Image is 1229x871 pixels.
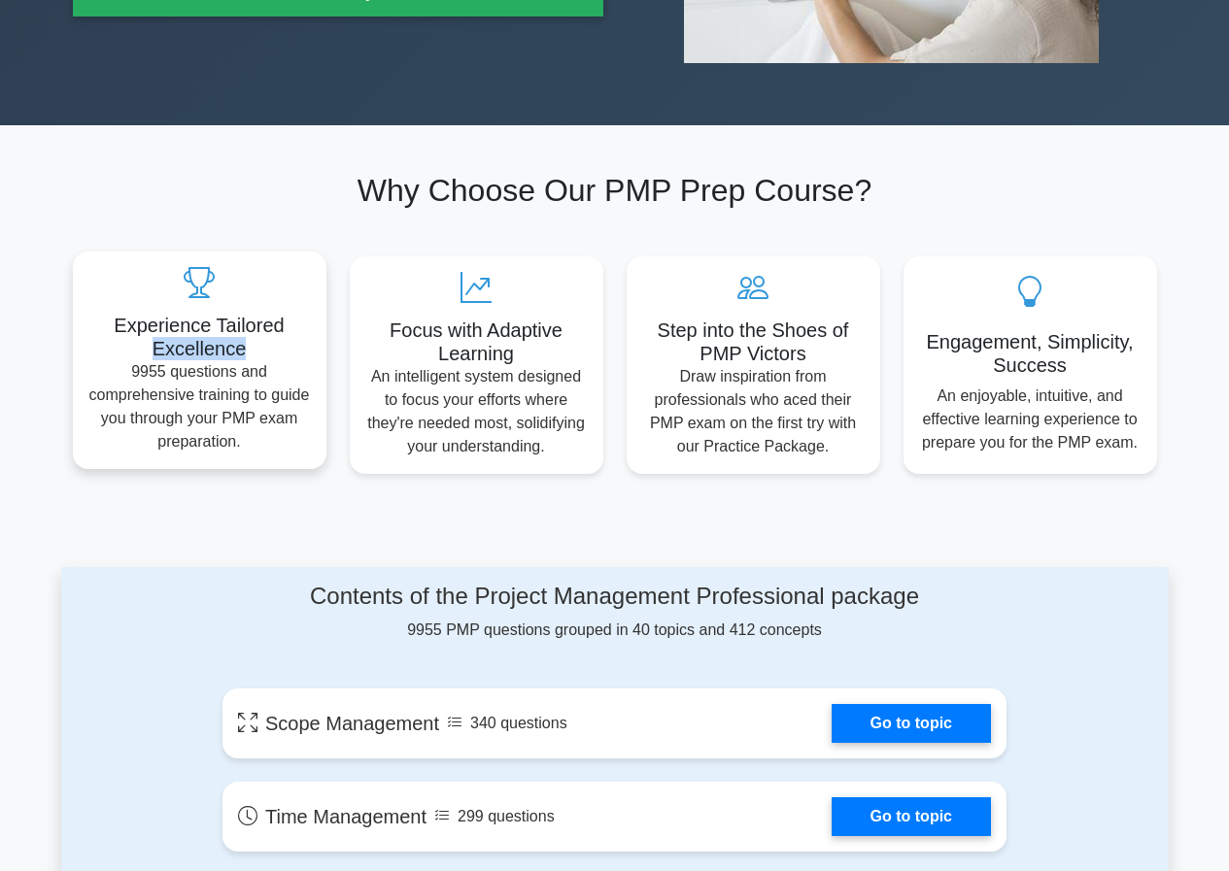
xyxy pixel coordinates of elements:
[642,365,865,458] p: Draw inspiration from professionals who aced their PMP exam on the first try with our Practice Pa...
[365,365,588,458] p: An intelligent system designed to focus your efforts where they're needed most, solidifying your ...
[919,385,1142,454] p: An enjoyable, intuitive, and effective learning experience to prepare you for the PMP exam.
[73,172,1157,209] h2: Why Choose Our PMP Prep Course?
[222,583,1007,642] div: 9955 PMP questions grouped in 40 topics and 412 concepts
[88,314,311,360] h5: Experience Tailored Excellence
[919,330,1142,377] h5: Engagement, Simplicity, Success
[222,583,1007,611] h4: Contents of the Project Management Professional package
[832,704,991,743] a: Go to topic
[642,318,865,365] h5: Step into the Shoes of PMP Victors
[365,318,588,365] h5: Focus with Adaptive Learning
[88,360,311,453] p: 9955 questions and comprehensive training to guide you through your PMP exam preparation.
[832,797,991,836] a: Go to topic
